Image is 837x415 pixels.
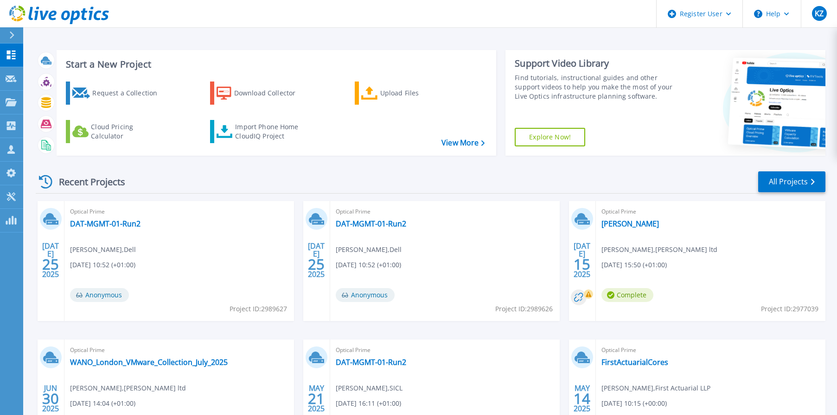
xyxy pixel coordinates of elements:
[515,73,677,101] div: Find tutorials, instructional guides and other support videos to help you make the most of your L...
[70,345,288,355] span: Optical Prime
[441,138,485,147] a: View More
[70,383,186,393] span: [PERSON_NAME] , [PERSON_NAME] ltd
[336,260,401,270] span: [DATE] 10:52 (+01:00)
[601,383,710,393] span: [PERSON_NAME] , First Actuarial LLP
[336,358,406,367] a: DAT-MGMT-01-Run2
[380,84,454,102] div: Upload Files
[515,128,585,146] a: Explore Now!
[601,207,820,217] span: Optical Prime
[66,59,484,69] h3: Start a New Project
[761,304,818,314] span: Project ID: 2977039
[70,260,135,270] span: [DATE] 10:52 (+01:00)
[66,120,169,143] a: Cloud Pricing Calculator
[70,245,136,255] span: [PERSON_NAME] , Dell
[574,260,590,268] span: 15
[573,243,591,277] div: [DATE] 2025
[336,245,402,255] span: [PERSON_NAME] , Dell
[70,207,288,217] span: Optical Prime
[92,84,166,102] div: Request a Collection
[601,245,717,255] span: [PERSON_NAME] , [PERSON_NAME] ltd
[758,171,825,192] a: All Projects
[355,82,458,105] a: Upload Files
[336,398,401,409] span: [DATE] 16:11 (+01:00)
[336,345,554,355] span: Optical Prime
[234,84,308,102] div: Download Collector
[308,395,325,402] span: 21
[66,82,169,105] a: Request a Collection
[336,288,395,302] span: Anonymous
[601,398,667,409] span: [DATE] 10:15 (+00:00)
[601,260,667,270] span: [DATE] 15:50 (+01:00)
[515,57,677,69] div: Support Video Library
[495,304,553,314] span: Project ID: 2989626
[601,288,653,302] span: Complete
[336,219,406,228] a: DAT-MGMT-01-Run2
[70,288,129,302] span: Anonymous
[601,345,820,355] span: Optical Prime
[308,260,325,268] span: 25
[42,260,59,268] span: 25
[210,82,313,105] a: Download Collector
[42,395,59,402] span: 30
[336,383,403,393] span: [PERSON_NAME] , SICL
[601,358,668,367] a: FirstActuarialCores
[70,358,228,367] a: WANO_London_VMware_Collection_July_2025
[70,398,135,409] span: [DATE] 14:04 (+01:00)
[70,219,141,228] a: DAT-MGMT-01-Run2
[235,122,307,141] div: Import Phone Home CloudIQ Project
[336,207,554,217] span: Optical Prime
[815,10,824,17] span: KZ
[307,243,325,277] div: [DATE] 2025
[574,395,590,402] span: 14
[230,304,287,314] span: Project ID: 2989627
[91,122,165,141] div: Cloud Pricing Calculator
[42,243,59,277] div: [DATE] 2025
[601,219,659,228] a: [PERSON_NAME]
[36,170,138,193] div: Recent Projects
